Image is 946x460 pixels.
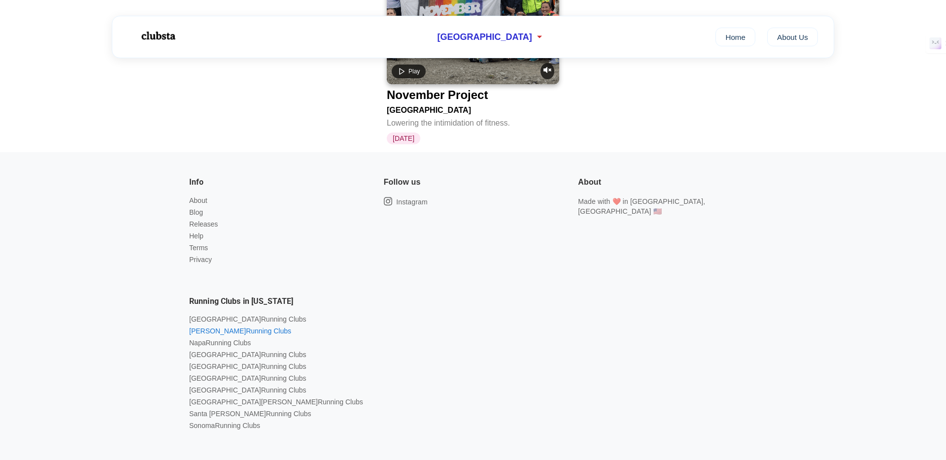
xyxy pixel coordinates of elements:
a: [PERSON_NAME]Running Clubs [189,327,291,335]
h6: Running Clubs in [US_STATE] [189,295,293,308]
a: [GEOGRAPHIC_DATA]Running Clubs [189,351,306,359]
h6: Follow us [384,176,421,189]
span: [DATE] [387,132,420,144]
a: [GEOGRAPHIC_DATA]Running Clubs [189,374,306,382]
a: About Us [767,28,818,46]
p: Instagram [396,197,428,207]
a: About [189,197,207,204]
a: Privacy [189,256,212,263]
a: [GEOGRAPHIC_DATA]Running Clubs [189,362,306,370]
h6: Info [189,176,203,189]
a: SonomaRunning Clubs [189,422,260,429]
div: [GEOGRAPHIC_DATA] [387,102,559,115]
h6: About [578,176,601,189]
div: November Project [387,88,488,102]
button: Unmute video [541,63,554,79]
a: [GEOGRAPHIC_DATA]Running Clubs [189,315,306,323]
a: Santa [PERSON_NAME]Running Clubs [189,410,311,418]
a: NapaRunning Clubs [189,339,251,347]
span: [GEOGRAPHIC_DATA] [437,32,532,42]
a: Home [715,28,755,46]
a: Releases [189,220,218,228]
a: Blog [189,208,203,216]
a: [GEOGRAPHIC_DATA]Running Clubs [189,386,306,394]
button: Play video [392,65,426,78]
a: Terms [189,244,208,252]
p: Made with ❤️ in [GEOGRAPHIC_DATA], [GEOGRAPHIC_DATA] 🇺🇸 [578,197,757,216]
img: Logo [128,24,187,48]
a: Help [189,232,203,240]
a: Instagram [384,197,428,207]
a: [GEOGRAPHIC_DATA][PERSON_NAME]Running Clubs [189,398,363,406]
span: Play [408,68,420,75]
div: Lowering the intimidation of fitness. [387,115,559,128]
